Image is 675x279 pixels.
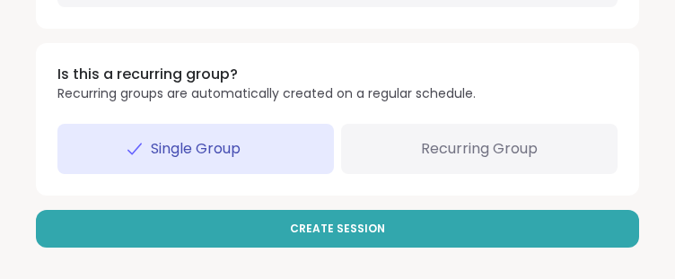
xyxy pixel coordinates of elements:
p: Recurring groups are automatically created on a regular schedule. [57,85,476,103]
span: Recurring Group [421,138,538,160]
h3: Is this a recurring group? [57,65,476,84]
span: Create Session [290,221,385,237]
button: Create Session [36,210,639,248]
span: Single Group [151,138,241,160]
